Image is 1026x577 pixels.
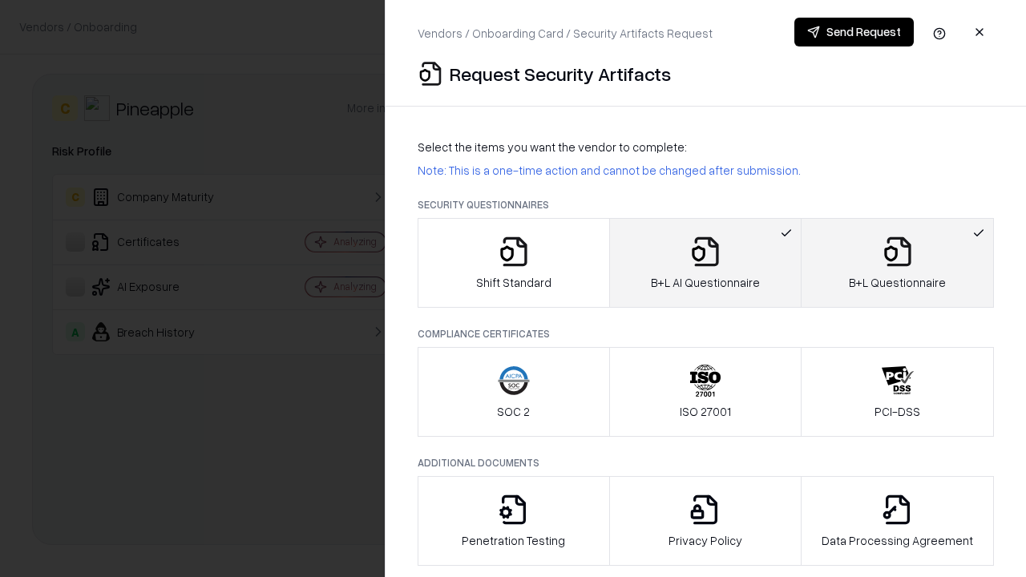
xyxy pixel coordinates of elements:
p: Additional Documents [418,456,994,470]
button: Penetration Testing [418,476,610,566]
button: B+L Questionnaire [801,218,994,308]
p: Request Security Artifacts [450,61,671,87]
button: SOC 2 [418,347,610,437]
p: PCI-DSS [875,403,920,420]
p: SOC 2 [497,403,530,420]
p: Penetration Testing [462,532,565,549]
p: Note: This is a one-time action and cannot be changed after submission. [418,162,994,179]
p: Select the items you want the vendor to complete: [418,139,994,155]
p: Security Questionnaires [418,198,994,212]
button: Privacy Policy [609,476,802,566]
p: Data Processing Agreement [822,532,973,549]
button: ISO 27001 [609,347,802,437]
button: Send Request [794,18,914,46]
button: Shift Standard [418,218,610,308]
button: B+L AI Questionnaire [609,218,802,308]
p: Shift Standard [476,274,551,291]
button: PCI-DSS [801,347,994,437]
p: B+L AI Questionnaire [651,274,760,291]
p: B+L Questionnaire [849,274,946,291]
p: Compliance Certificates [418,327,994,341]
button: Data Processing Agreement [801,476,994,566]
p: Privacy Policy [669,532,742,549]
p: ISO 27001 [680,403,731,420]
p: Vendors / Onboarding Card / Security Artifacts Request [418,25,713,42]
